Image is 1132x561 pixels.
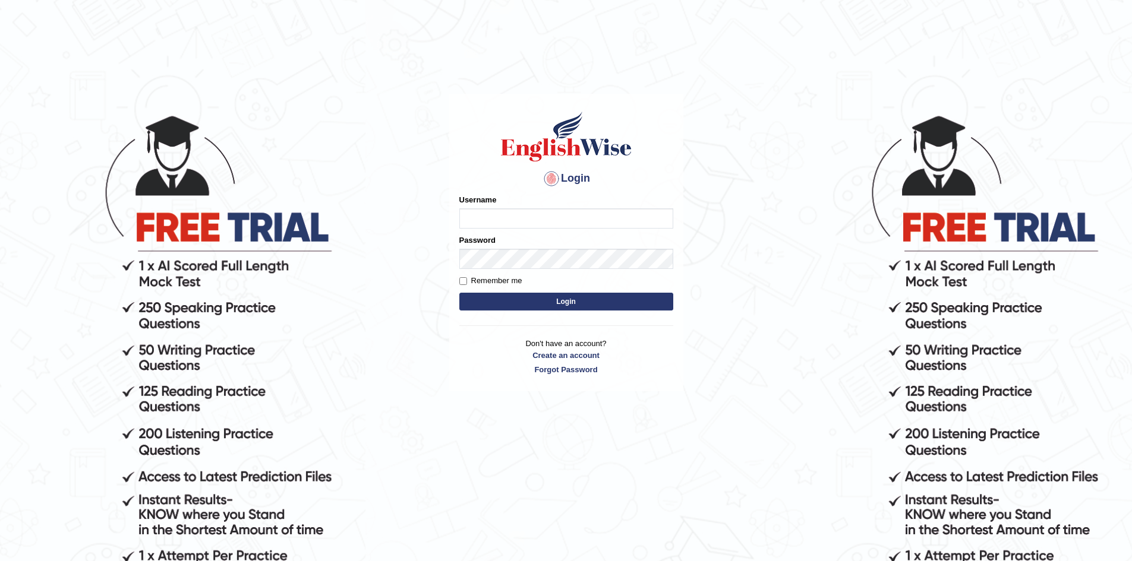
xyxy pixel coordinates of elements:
label: Password [459,234,496,246]
button: Login [459,293,673,310]
h4: Login [459,169,673,188]
label: Username [459,194,497,205]
input: Remember me [459,277,467,285]
p: Don't have an account? [459,338,673,375]
a: Forgot Password [459,364,673,375]
img: Logo of English Wise sign in for intelligent practice with AI [499,110,634,163]
label: Remember me [459,275,522,287]
a: Create an account [459,350,673,361]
